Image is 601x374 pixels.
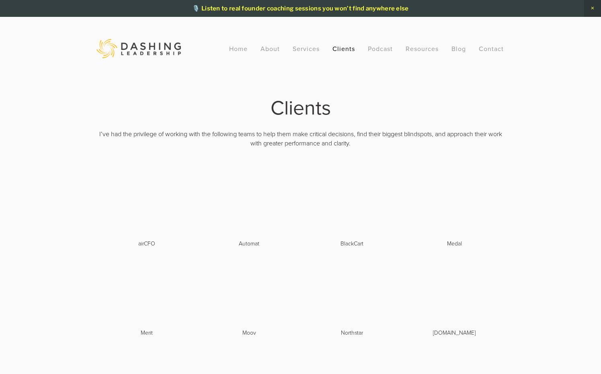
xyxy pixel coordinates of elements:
[96,328,197,337] div: Merit
[293,41,320,56] a: Services
[96,98,505,116] h1: Clients
[96,39,181,58] img: Dashing Leadership
[406,44,439,53] a: Resources
[302,328,402,337] div: Northstar
[404,328,505,337] div: [DOMAIN_NAME]
[451,41,466,56] a: Blog
[229,41,248,56] a: Home
[261,41,280,56] a: About
[199,239,299,248] div: Automat
[96,239,197,248] div: airCFO
[479,41,504,56] a: Contact
[199,328,299,337] div: Moov
[332,41,355,56] a: Clients
[302,239,402,248] div: BlackCart
[404,239,505,248] div: Medal
[96,129,505,147] p: I’ve had the privilege of working with the following teams to help them make critical decisions, ...
[368,41,393,56] a: Podcast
